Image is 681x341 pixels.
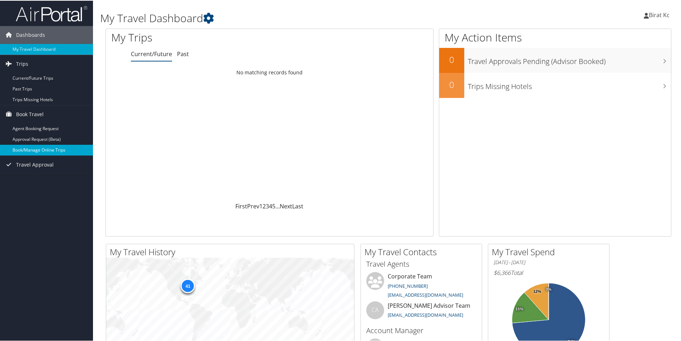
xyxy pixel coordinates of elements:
a: [EMAIL_ADDRESS][DOMAIN_NAME] [388,311,463,317]
h1: My Action Items [439,29,671,44]
span: Travel Approval [16,155,54,173]
span: Trips [16,54,28,72]
h6: Total [494,268,604,276]
tspan: 0% [546,287,552,291]
span: $6,366 [494,268,511,276]
h2: 0 [439,53,464,65]
h3: Travel Approvals Pending (Advisor Booked) [468,52,671,66]
tspan: 15% [515,306,523,311]
a: Birat Kc [644,4,677,25]
li: [PERSON_NAME] Advisor Team [363,301,480,324]
h6: [DATE] - [DATE] [494,258,604,265]
a: [EMAIL_ADDRESS][DOMAIN_NAME] [388,291,463,297]
a: Next [280,202,292,209]
h2: My Travel Spend [492,245,609,257]
tspan: 12% [533,289,541,293]
h3: Account Manager [366,325,476,335]
a: 2 [263,202,266,209]
span: … [275,202,280,209]
li: Corporate Team [363,271,480,301]
img: airportal-logo.png [16,5,87,21]
span: Book Travel [16,105,44,123]
h2: My Travel History [110,245,354,257]
h2: My Travel Contacts [364,245,482,257]
a: Last [292,202,303,209]
a: Past [177,49,189,57]
h1: My Travel Dashboard [100,10,485,25]
a: Current/Future [131,49,172,57]
a: 0Trips Missing Hotels [439,72,671,97]
div: 41 [181,278,195,292]
a: 5 [272,202,275,209]
span: Birat Kc [649,10,670,18]
a: 3 [266,202,269,209]
a: 0Travel Approvals Pending (Advisor Booked) [439,47,671,72]
a: 1 [259,202,263,209]
h3: Travel Agents [366,258,476,268]
div: CA [366,301,384,318]
a: Prev [247,202,259,209]
a: [PHONE_NUMBER] [388,282,428,288]
span: Dashboards [16,25,45,43]
h3: Trips Missing Hotels [468,77,671,91]
h1: My Trips [111,29,291,44]
td: No matching records found [106,65,433,78]
h2: 0 [439,78,464,90]
a: 4 [269,202,272,209]
a: First [235,202,247,209]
